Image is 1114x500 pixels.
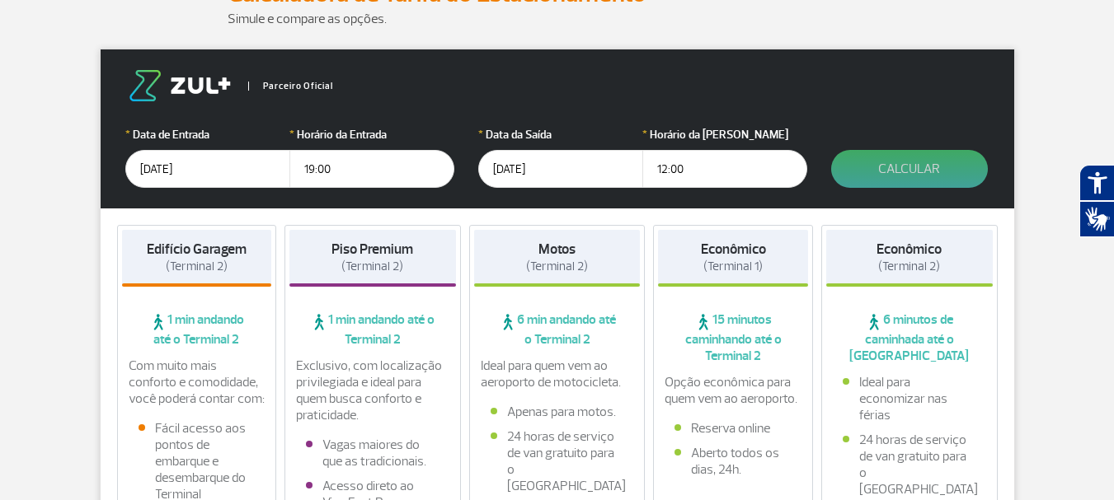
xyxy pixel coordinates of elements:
strong: Motos [538,241,576,258]
li: 24 horas de serviço de van gratuito para o [GEOGRAPHIC_DATA] [491,428,624,494]
span: (Terminal 2) [526,259,588,274]
strong: Piso Premium [331,241,413,258]
span: Parceiro Oficial [248,82,333,91]
span: (Terminal 2) [166,259,228,274]
label: Horário da [PERSON_NAME] [642,126,807,143]
span: 15 minutos caminhando até o Terminal 2 [658,311,808,364]
img: logo-zul.png [125,70,234,101]
button: Abrir recursos assistivos. [1079,165,1114,201]
label: Data da Saída [478,126,643,143]
strong: Econômico [877,241,942,258]
li: 24 horas de serviço de van gratuito para o [GEOGRAPHIC_DATA] [843,432,976,498]
span: 6 minutos de caminhada até o [GEOGRAPHIC_DATA] [826,311,993,364]
li: Vagas maiores do que as tradicionais. [306,437,439,470]
li: Aberto todos os dias, 24h. [675,445,792,478]
span: (Terminal 2) [341,259,403,274]
p: Com muito mais conforto e comodidade, você poderá contar com: [129,357,266,407]
button: Calcular [831,150,988,188]
strong: Edifício Garagem [147,241,247,258]
input: hh:mm [642,150,807,188]
strong: Econômico [701,241,766,258]
span: (Terminal 1) [703,259,763,274]
p: Exclusivo, com localização privilegiada e ideal para quem busca conforto e praticidade. [296,357,449,423]
span: (Terminal 2) [878,259,940,274]
span: 1 min andando até o Terminal 2 [289,311,456,348]
div: Plugin de acessibilidade da Hand Talk. [1079,165,1114,237]
p: Ideal para quem vem ao aeroporto de motocicleta. [481,357,634,390]
span: 1 min andando até o Terminal 2 [122,311,272,348]
li: Ideal para economizar nas férias [843,374,976,423]
button: Abrir tradutor de língua de sinais. [1079,201,1114,237]
li: Reserva online [675,420,792,437]
label: Horário da Entrada [289,126,454,143]
input: hh:mm [289,150,454,188]
input: dd/mm/aaaa [125,150,290,188]
span: 6 min andando até o Terminal 2 [474,311,641,348]
p: Opção econômica para quem vem ao aeroporto. [665,374,801,407]
p: Simule e compare as opções. [228,9,887,29]
label: Data de Entrada [125,126,290,143]
li: Apenas para motos. [491,404,624,420]
input: dd/mm/aaaa [478,150,643,188]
